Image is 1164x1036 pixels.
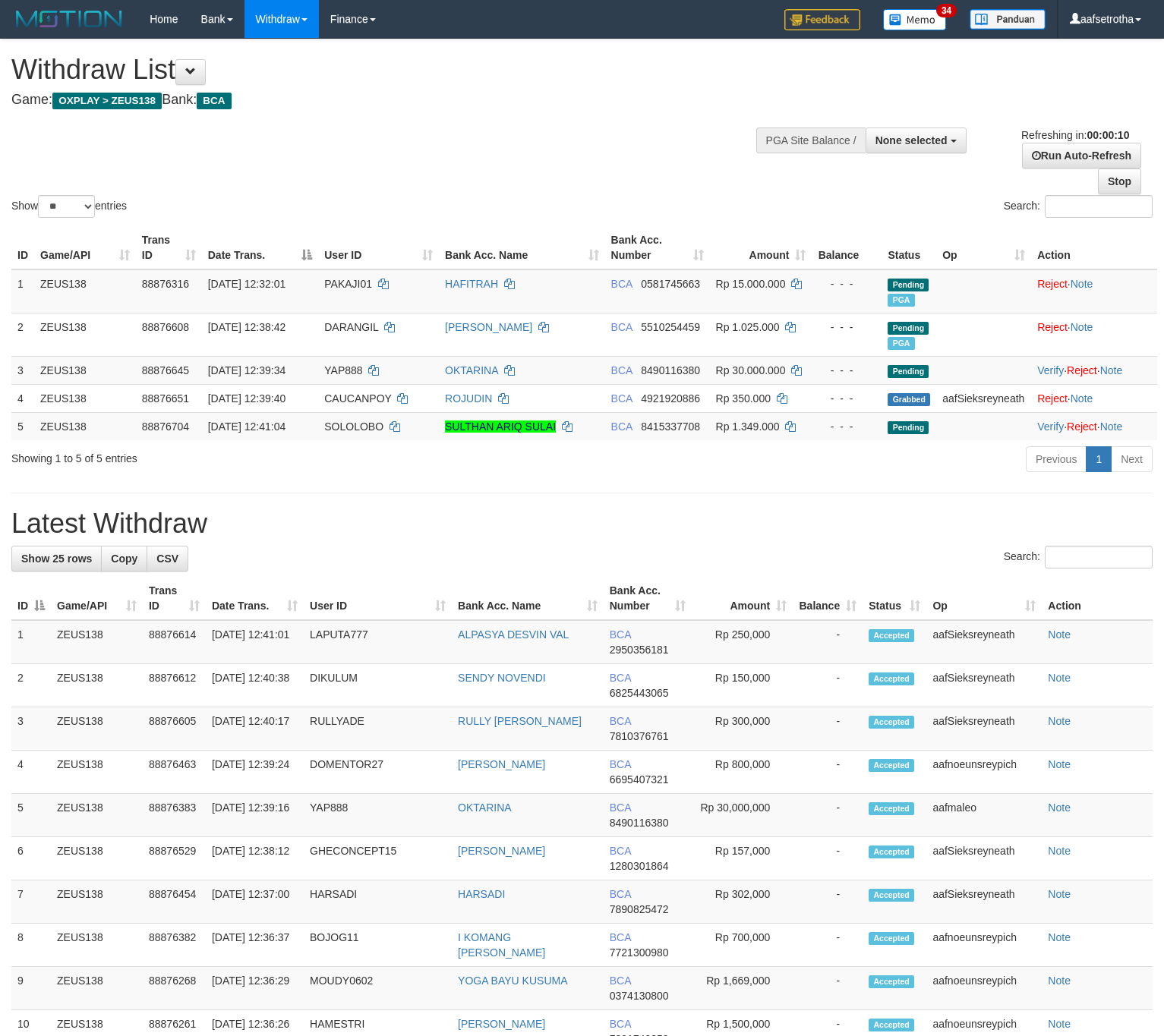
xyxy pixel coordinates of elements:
span: BCA [611,420,632,433]
td: ZEUS138 [34,384,136,412]
a: Reject [1067,420,1097,433]
span: Pending [888,365,929,378]
span: Accepted [869,759,914,772]
a: Note [1071,278,1093,290]
td: - [793,707,863,751]
span: Pending [888,322,929,335]
a: Note [1048,1018,1071,1030]
a: Reject [1037,321,1068,333]
td: LAPUTA777 [304,620,452,664]
a: Note [1048,888,1071,900]
td: [DATE] 12:39:16 [206,794,304,837]
td: ZEUS138 [34,269,136,313]
span: Rp 1.349.000 [716,420,780,433]
a: Stop [1098,168,1141,194]
td: GHECONCEPT15 [304,837,452,880]
td: ZEUS138 [51,924,143,967]
span: Copy 6695407321 to clipboard [610,773,669,786]
a: ALPASYA DESVIN VAL [458,628,569,641]
span: BCA [610,758,631,770]
td: aafSieksreyneath [926,707,1042,751]
td: ZEUS138 [51,751,143,794]
div: - - - [818,391,875,406]
span: Copy 0581745663 to clipboard [641,278,700,290]
td: Rp 250,000 [692,620,793,664]
td: - [793,664,863,707]
span: Copy 4921920886 to clipboard [641,392,700,405]
h1: Withdraw List [11,55,761,85]
span: 88876608 [142,321,189,333]
span: CAUCANPOY [324,392,391,405]
span: BCA [610,628,631,641]
td: ZEUS138 [51,967,143,1010]
td: MOUDY0602 [304,967,452,1010]
td: HARSADI [304,880,452,924]
span: 34 [936,4,957,17]
span: BCA [610,672,631,684]
span: Grabbed [888,393,930,406]
th: Bank Acc. Name: activate to sort column ascending [439,226,605,269]
span: Copy 7810376761 to clipboard [610,730,669,742]
select: Showentries [38,195,95,218]
span: OXPLAY > ZEUS138 [52,93,162,109]
h4: Game: Bank: [11,93,761,108]
td: · · [1031,356,1157,384]
span: Accepted [869,716,914,729]
th: Action [1042,577,1153,620]
a: [PERSON_NAME] [458,1018,545,1030]
td: 7 [11,880,51,924]
a: Note [1100,364,1123,376]
a: Note [1048,672,1071,684]
td: Rp 150,000 [692,664,793,707]
th: Op: activate to sort column ascending [926,577,1042,620]
span: 88876645 [142,364,189,376]
td: [DATE] 12:36:29 [206,967,304,1010]
td: [DATE] 12:40:17 [206,707,304,751]
img: MOTION_logo.png [11,8,127,30]
a: Reject [1037,278,1068,290]
span: Accepted [869,672,914,685]
a: ROJUDIN [445,392,492,405]
span: 88876316 [142,278,189,290]
td: DOMENTOR27 [304,751,452,794]
td: 88876529 [143,837,206,880]
td: aafnoeunsreypich [926,751,1042,794]
td: - [793,751,863,794]
a: 1 [1086,446,1112,472]
td: aafnoeunsreypich [926,924,1042,967]
a: Verify [1037,364,1064,376]
td: 3 [11,707,51,751]
th: Amount: activate to sort column ascending [692,577,793,620]
div: - - - [818,419,875,434]
td: ZEUS138 [51,794,143,837]
input: Search: [1045,546,1153,568]
td: 88876612 [143,664,206,707]
th: Balance [812,226,882,269]
th: ID: activate to sort column descending [11,577,51,620]
td: 4 [11,384,34,412]
a: [PERSON_NAME] [458,845,545,857]
td: 2 [11,664,51,707]
td: · [1031,384,1157,412]
div: - - - [818,276,875,291]
div: Showing 1 to 5 of 5 entries [11,445,474,466]
span: [DATE] 12:38:42 [208,321,285,333]
td: 6 [11,837,51,880]
span: Show 25 rows [21,553,92,565]
td: · · [1031,412,1157,440]
span: Copy 7890825472 to clipboard [610,903,669,915]
td: 88876454 [143,880,206,924]
div: PGA Site Balance / [756,128,866,153]
a: Note [1100,420,1123,433]
td: 4 [11,751,51,794]
strong: 00:00:10 [1087,129,1129,141]
img: Button%20Memo.svg [883,9,947,30]
span: Accepted [869,932,914,945]
td: · [1031,313,1157,356]
span: Copy 8415337708 to clipboard [641,420,700,433]
a: Show 25 rows [11,546,102,572]
span: BCA [610,801,631,814]
td: 1 [11,620,51,664]
span: Rp 350.000 [716,392,771,405]
td: ZEUS138 [51,620,143,664]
